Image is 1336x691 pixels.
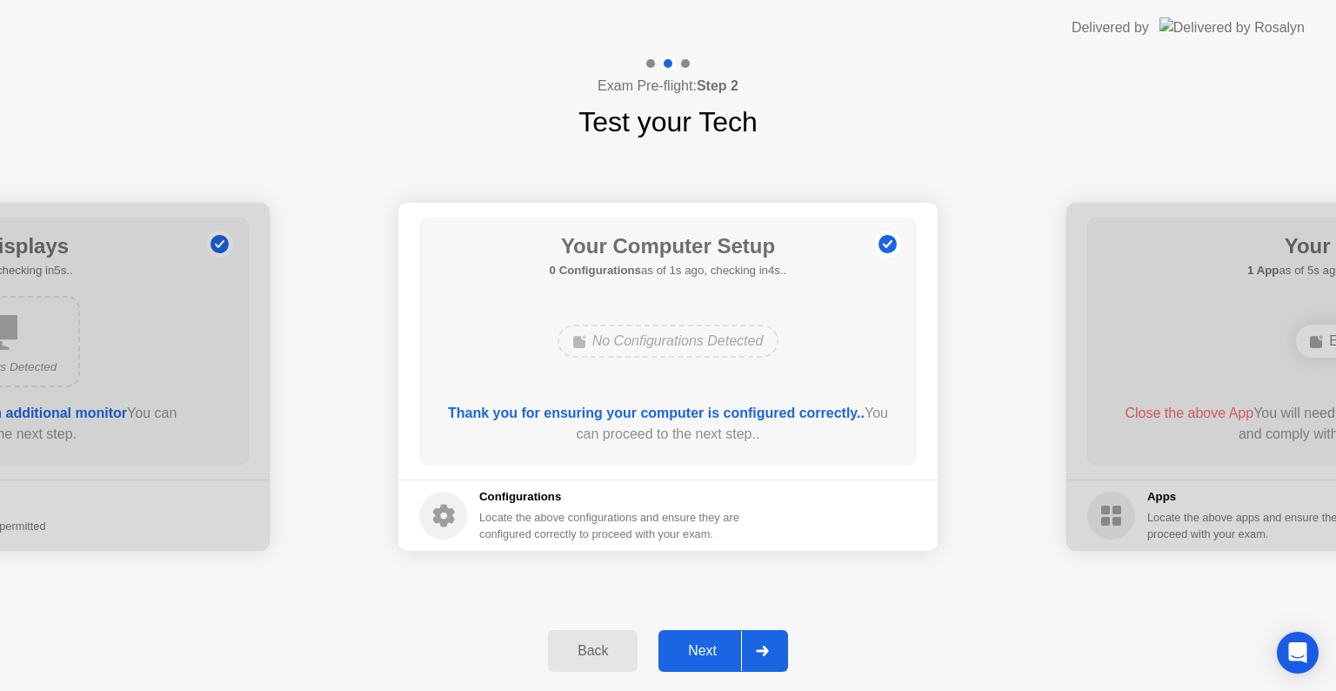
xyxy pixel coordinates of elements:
h5: Configurations [479,488,743,506]
h1: Your Computer Setup [550,231,787,262]
b: 0 Configurations [550,264,641,277]
div: Delivered by [1072,17,1149,38]
h1: Test your Tech [578,101,758,143]
b: Thank you for ensuring your computer is configured correctly.. [448,406,865,420]
button: Back [548,630,638,672]
b: Step 2 [697,78,738,93]
img: Delivered by Rosalyn [1159,17,1305,37]
div: Next [664,643,741,659]
h5: as of 1s ago, checking in4s.. [550,262,787,279]
div: Locate the above configurations and ensure they are configured correctly to proceed with your exam. [479,509,743,542]
button: Next [658,630,788,672]
h4: Exam Pre-flight: [598,76,738,97]
div: You can proceed to the next step.. [444,403,892,445]
div: Back [553,643,632,659]
div: Open Intercom Messenger [1277,632,1319,674]
div: No Configurations Detected [558,325,779,358]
